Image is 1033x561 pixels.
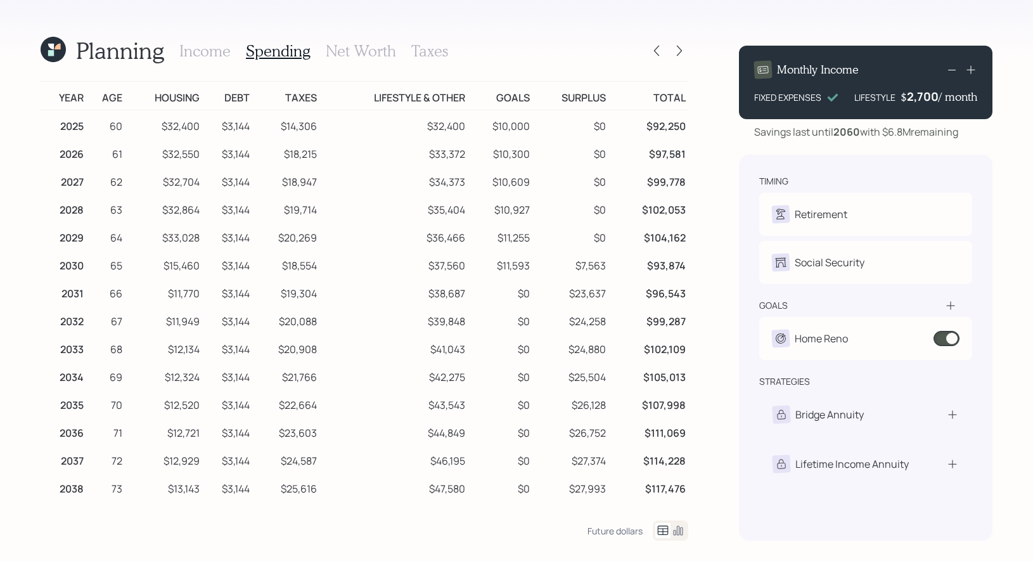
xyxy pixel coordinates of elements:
td: $3,144 [202,389,253,417]
td: $15,460 [125,250,202,278]
td: $26,128 [532,389,608,417]
td: $11,255 [468,222,533,250]
h4: $ [901,90,907,104]
td: 2036 [41,417,86,445]
div: Social Security [795,255,864,270]
td: 2037 [41,445,86,473]
td: $0 [532,110,608,139]
td: 2031 [41,278,86,306]
h3: Income [179,42,231,60]
td: $3,144 [202,222,253,250]
td: $38,687 [319,278,467,306]
td: $0 [468,473,533,501]
td: 61 [86,138,125,166]
td: $20,908 [252,333,319,361]
td: $19,714 [252,194,319,222]
h4: / month [939,90,977,104]
td: $0 [468,278,533,306]
td: 63 [86,194,125,222]
td: $22,664 [252,389,319,417]
td: $27,374 [532,445,608,473]
td: $36,466 [319,222,467,250]
h1: Planning [76,37,164,64]
td: $39,848 [319,306,467,333]
td: Debt [202,82,253,110]
td: $0 [468,333,533,361]
td: $0 [468,306,533,333]
td: $26,752 [532,417,608,445]
td: $18,554 [252,250,319,278]
td: $47,580 [319,473,467,501]
td: $23,603 [252,417,319,445]
div: Future dollars [587,525,643,537]
td: $10,927 [468,194,533,222]
td: $42,275 [319,361,467,389]
td: $111,069 [608,417,688,445]
div: timing [759,175,788,188]
td: $24,587 [252,445,319,473]
h3: Spending [246,42,311,60]
td: $107,998 [608,389,688,417]
td: Surplus [532,82,608,110]
td: $25,616 [252,473,319,501]
td: Lifestyle & Other [319,82,467,110]
td: 2038 [41,473,86,501]
td: $3,144 [202,110,253,139]
td: $12,929 [125,445,202,473]
td: Year [41,82,86,110]
td: $21,766 [252,361,319,389]
h3: Taxes [411,42,448,60]
td: $0 [468,389,533,417]
div: goals [759,299,788,312]
td: $33,028 [125,222,202,250]
td: $0 [468,445,533,473]
td: $0 [532,138,608,166]
td: $37,560 [319,250,467,278]
td: Housing [125,82,202,110]
div: Bridge Annuity [795,407,864,422]
td: $93,874 [608,250,688,278]
td: $3,144 [202,194,253,222]
td: $99,287 [608,306,688,333]
td: $12,324 [125,361,202,389]
td: $32,550 [125,138,202,166]
td: $0 [532,194,608,222]
td: $18,215 [252,138,319,166]
td: $32,400 [125,110,202,139]
td: $0 [468,361,533,389]
td: $43,543 [319,389,467,417]
td: $3,144 [202,333,253,361]
td: $3,144 [202,306,253,333]
td: $24,258 [532,306,608,333]
td: 72 [86,445,125,473]
td: $41,043 [319,333,467,361]
div: FIXED EXPENSES [754,91,821,104]
td: 65 [86,250,125,278]
td: $3,144 [202,138,253,166]
td: $20,088 [252,306,319,333]
td: 2029 [41,222,86,250]
td: $3,144 [202,445,253,473]
td: 2028 [41,194,86,222]
td: $10,000 [468,110,533,139]
td: 70 [86,389,125,417]
td: $3,144 [202,250,253,278]
td: $32,704 [125,166,202,194]
td: 2032 [41,306,86,333]
td: $11,593 [468,250,533,278]
td: $44,849 [319,417,467,445]
div: strategies [759,375,810,388]
td: 66 [86,278,125,306]
h3: Net Worth [326,42,396,60]
td: $102,053 [608,194,688,222]
td: $24,880 [532,333,608,361]
td: 2035 [41,389,86,417]
td: $12,721 [125,417,202,445]
td: $3,144 [202,361,253,389]
td: Taxes [252,82,319,110]
td: $3,144 [202,417,253,445]
td: $19,304 [252,278,319,306]
td: 2034 [41,361,86,389]
td: $12,134 [125,333,202,361]
td: $23,637 [532,278,608,306]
